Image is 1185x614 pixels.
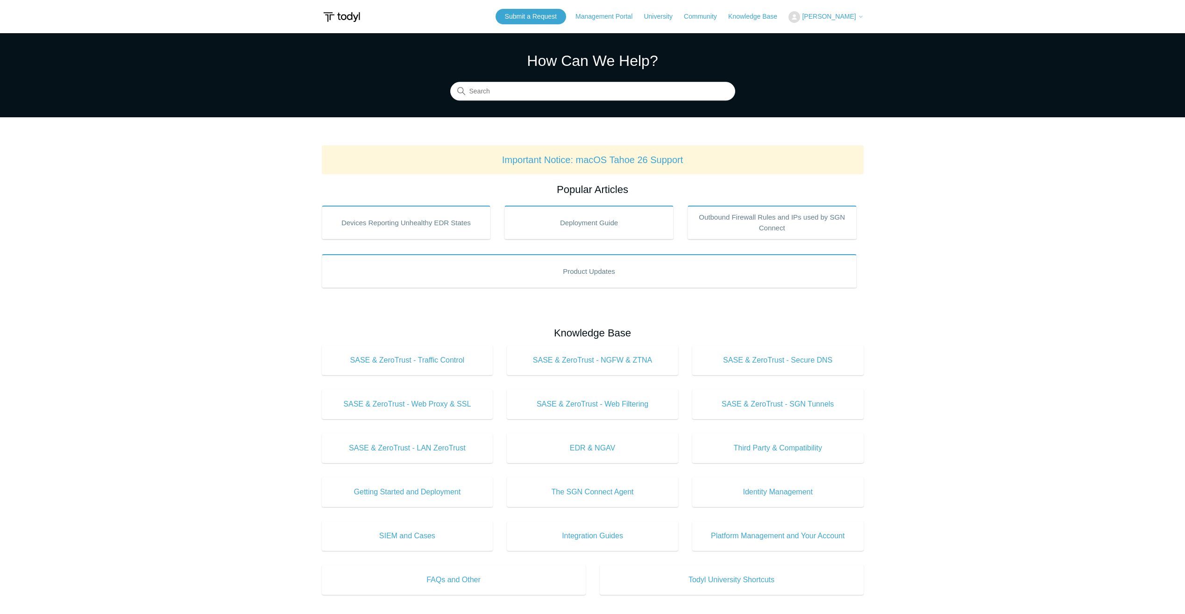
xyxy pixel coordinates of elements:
[706,530,850,542] span: Platform Management and Your Account
[322,565,586,595] a: FAQs and Other
[706,355,850,366] span: SASE & ZeroTrust - Secure DNS
[336,530,479,542] span: SIEM and Cases
[504,206,674,239] a: Deployment Guide
[692,477,864,507] a: Identity Management
[507,521,678,551] a: Integration Guides
[521,443,664,454] span: EDR & NGAV
[496,9,566,24] a: Submit a Request
[692,433,864,463] a: Third Party & Compatibility
[600,565,864,595] a: Todyl University Shortcuts
[322,254,857,288] a: Product Updates
[728,12,787,21] a: Knowledge Base
[322,345,493,375] a: SASE & ZeroTrust - Traffic Control
[336,574,572,585] span: FAQs and Other
[507,389,678,419] a: SASE & ZeroTrust - Web Filtering
[322,433,493,463] a: SASE & ZeroTrust - LAN ZeroTrust
[688,206,857,239] a: Outbound Firewall Rules and IPs used by SGN Connect
[507,345,678,375] a: SASE & ZeroTrust - NGFW & ZTNA
[450,82,735,101] input: Search
[521,355,664,366] span: SASE & ZeroTrust - NGFW & ZTNA
[644,12,681,21] a: University
[450,50,735,72] h1: How Can We Help?
[684,12,726,21] a: Community
[614,574,850,585] span: Todyl University Shortcuts
[322,521,493,551] a: SIEM and Cases
[322,8,362,26] img: Todyl Support Center Help Center home page
[575,12,642,21] a: Management Portal
[802,13,856,20] span: [PERSON_NAME]
[706,443,850,454] span: Third Party & Compatibility
[692,389,864,419] a: SASE & ZeroTrust - SGN Tunnels
[322,325,864,341] h2: Knowledge Base
[521,530,664,542] span: Integration Guides
[706,486,850,498] span: Identity Management
[521,486,664,498] span: The SGN Connect Agent
[336,399,479,410] span: SASE & ZeroTrust - Web Proxy & SSL
[521,399,664,410] span: SASE & ZeroTrust - Web Filtering
[507,433,678,463] a: EDR & NGAV
[706,399,850,410] span: SASE & ZeroTrust - SGN Tunnels
[692,521,864,551] a: Platform Management and Your Account
[336,443,479,454] span: SASE & ZeroTrust - LAN ZeroTrust
[336,355,479,366] span: SASE & ZeroTrust - Traffic Control
[322,182,864,197] h2: Popular Articles
[692,345,864,375] a: SASE & ZeroTrust - Secure DNS
[502,155,683,165] a: Important Notice: macOS Tahoe 26 Support
[322,477,493,507] a: Getting Started and Deployment
[788,11,863,23] button: [PERSON_NAME]
[507,477,678,507] a: The SGN Connect Agent
[322,206,491,239] a: Devices Reporting Unhealthy EDR States
[322,389,493,419] a: SASE & ZeroTrust - Web Proxy & SSL
[336,486,479,498] span: Getting Started and Deployment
